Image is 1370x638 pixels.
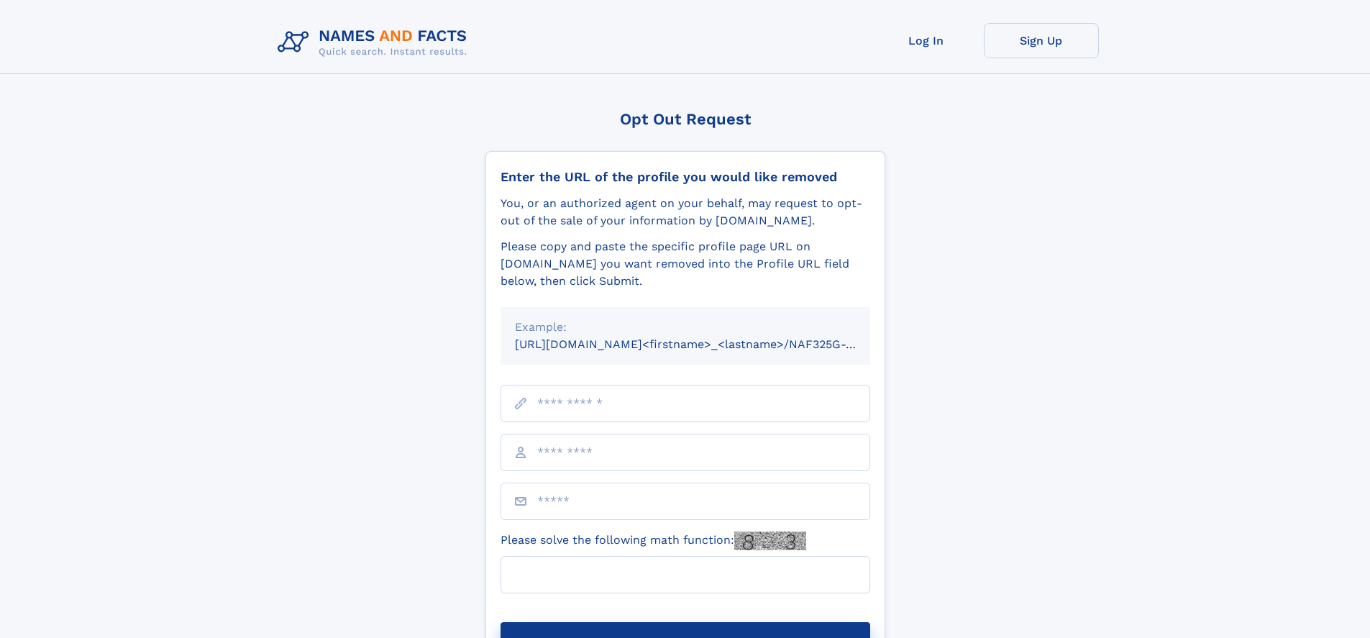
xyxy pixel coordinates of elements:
[501,238,870,290] div: Please copy and paste the specific profile page URL on [DOMAIN_NAME] you want removed into the Pr...
[501,169,870,185] div: Enter the URL of the profile you would like removed
[515,337,898,351] small: [URL][DOMAIN_NAME]<firstname>_<lastname>/NAF325G-xxxxxxxx
[485,110,885,128] div: Opt Out Request
[984,23,1099,58] a: Sign Up
[272,23,479,62] img: Logo Names and Facts
[869,23,984,58] a: Log In
[501,195,870,229] div: You, or an authorized agent on your behalf, may request to opt-out of the sale of your informatio...
[515,319,856,336] div: Example:
[501,532,806,550] label: Please solve the following math function:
